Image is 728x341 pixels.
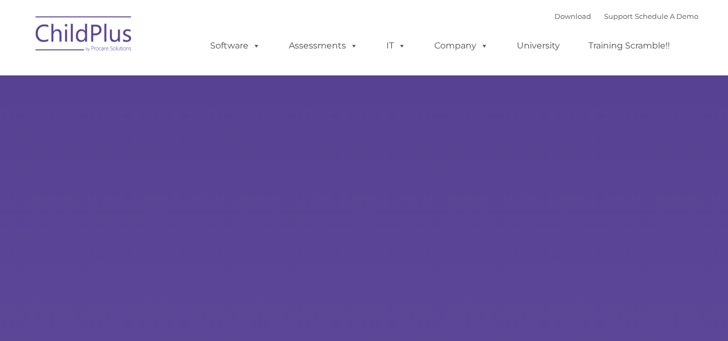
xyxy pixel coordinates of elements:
a: Training Scramble!! [578,35,681,57]
a: Schedule A Demo [635,12,698,20]
a: Download [554,12,591,20]
font: | [554,12,698,20]
a: Company [424,35,499,57]
a: Software [199,35,271,57]
a: Support [604,12,633,20]
a: Assessments [278,35,369,57]
img: ChildPlus by Procare Solutions [30,9,138,62]
a: IT [376,35,417,57]
a: University [506,35,571,57]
